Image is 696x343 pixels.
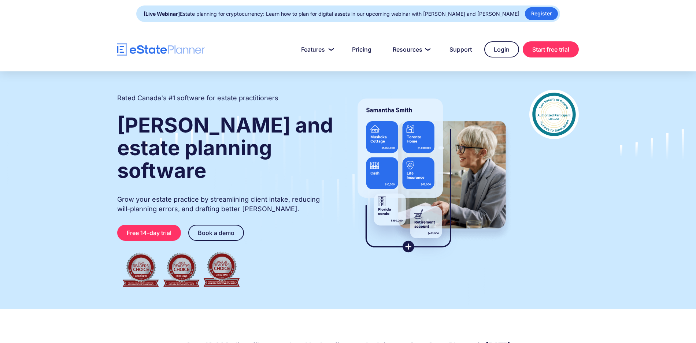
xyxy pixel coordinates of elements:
h2: Rated Canada's #1 software for estate practitioners [117,93,278,103]
a: Pricing [343,42,380,57]
a: home [117,43,205,56]
a: Features [292,42,340,57]
a: Book a demo [188,225,244,241]
div: Estate planning for cryptocurrency: Learn how to plan for digital assets in our upcoming webinar ... [144,9,519,19]
strong: [PERSON_NAME] and estate planning software [117,113,333,183]
a: Start free trial [523,41,579,57]
p: Grow your estate practice by streamlining client intake, reducing will-planning errors, and draft... [117,195,334,214]
a: Register [525,7,558,20]
a: Resources [384,42,437,57]
img: estate planner showing wills to their clients, using eState Planner, a leading estate planning so... [349,90,515,262]
a: Free 14-day trial [117,225,181,241]
a: Login [484,41,519,57]
strong: [Live Webinar] [144,11,180,17]
a: Support [441,42,481,57]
